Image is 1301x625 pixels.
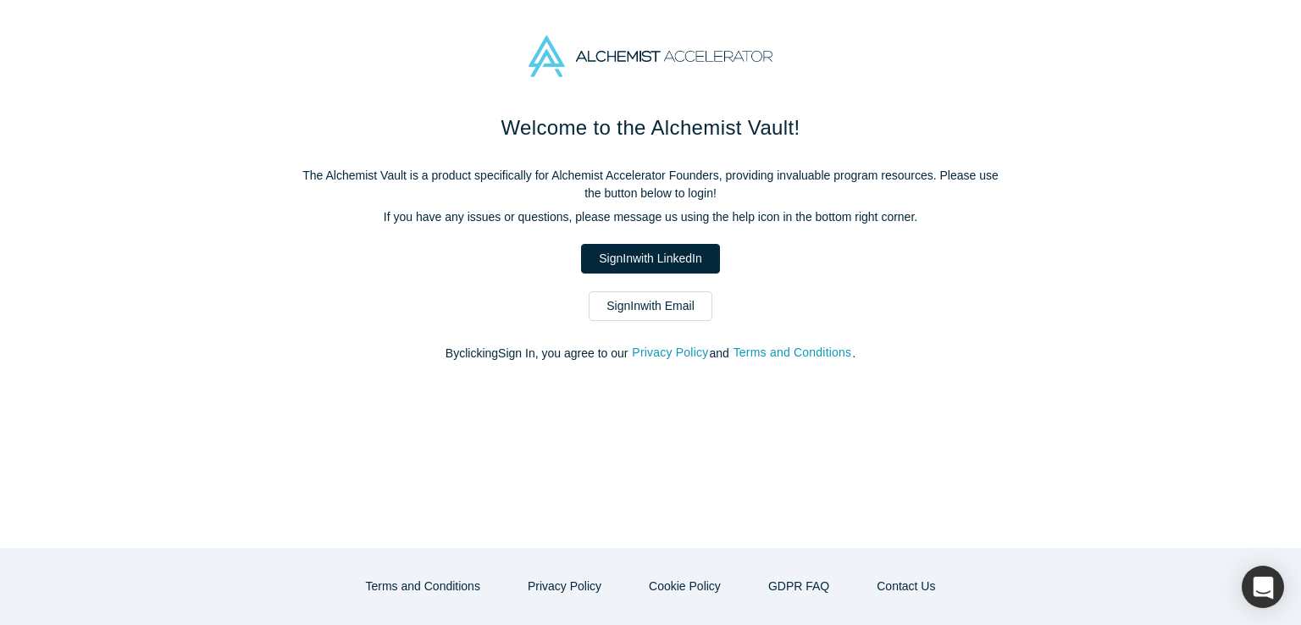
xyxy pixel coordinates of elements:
[295,208,1006,226] p: If you have any issues or questions, please message us using the help icon in the bottom right co...
[750,572,847,601] a: GDPR FAQ
[733,343,853,362] button: Terms and Conditions
[581,244,719,274] a: SignInwith LinkedIn
[529,36,772,77] img: Alchemist Accelerator Logo
[295,345,1006,362] p: By clicking Sign In , you agree to our and .
[295,113,1006,143] h1: Welcome to the Alchemist Vault!
[589,291,712,321] a: SignInwith Email
[859,572,953,601] button: Contact Us
[631,572,739,601] button: Cookie Policy
[631,343,709,362] button: Privacy Policy
[348,572,498,601] button: Terms and Conditions
[510,572,619,601] button: Privacy Policy
[295,167,1006,202] p: The Alchemist Vault is a product specifically for Alchemist Accelerator Founders, providing inval...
